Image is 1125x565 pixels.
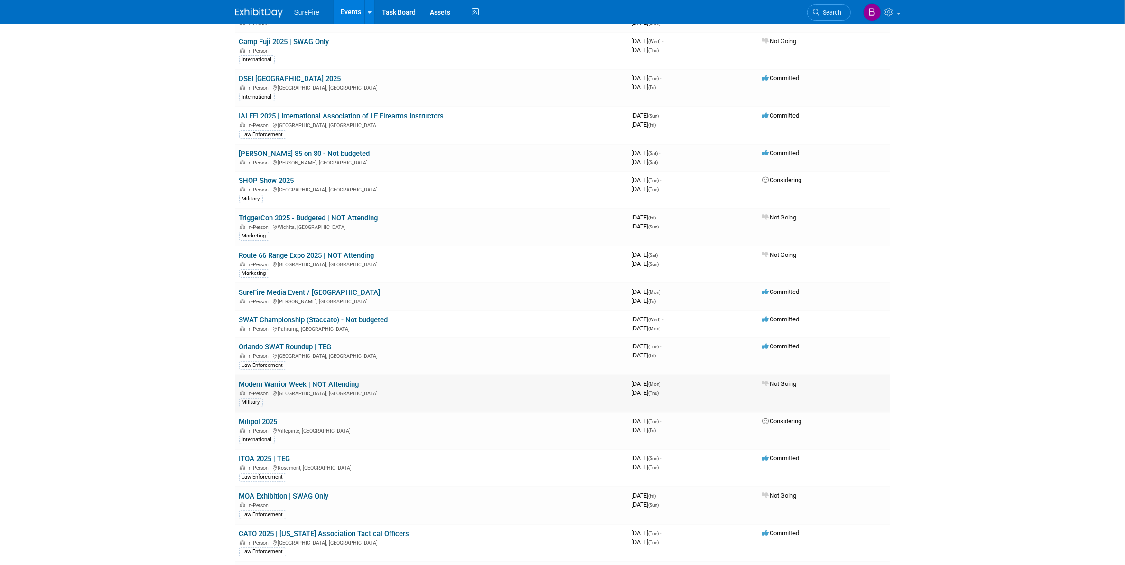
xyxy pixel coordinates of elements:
span: - [660,176,662,183]
a: SHOP Show 2025 [239,176,294,185]
div: [GEOGRAPHIC_DATA], [GEOGRAPHIC_DATA] [239,260,624,268]
img: In-Person Event [240,465,245,470]
img: In-Person Event [240,502,245,507]
span: - [662,316,664,323]
img: In-Person Event [240,187,245,191]
span: Committed [763,455,800,462]
a: Search [807,4,851,21]
div: [GEOGRAPHIC_DATA], [GEOGRAPHIC_DATA] [239,83,624,91]
a: CATO 2025 | [US_STATE] Association Tactical Officers [239,529,409,538]
span: - [658,492,659,499]
span: In-Person [248,502,272,509]
span: [DATE] [632,352,656,359]
span: - [660,251,661,258]
span: [DATE] [632,251,661,258]
div: [PERSON_NAME], [GEOGRAPHIC_DATA] [239,297,624,305]
a: MOA Exhibition | SWAG Only [239,492,329,501]
span: In-Person [248,326,272,332]
span: (Tue) [649,178,659,183]
img: In-Person Event [240,262,245,266]
span: (Fri) [649,122,656,128]
div: International [239,55,275,64]
span: In-Person [248,160,272,166]
img: In-Person Event [240,160,245,164]
div: Marketing [239,232,269,240]
img: In-Person Event [240,85,245,90]
span: - [662,37,664,45]
img: In-Person Event [240,391,245,395]
a: [PERSON_NAME] 85 on 80 - Not budgeted [239,149,370,158]
span: [DATE] [632,389,659,396]
span: [DATE] [632,455,662,462]
span: (Tue) [649,419,659,424]
span: [DATE] [632,46,659,54]
span: In-Person [248,391,272,397]
img: In-Person Event [240,224,245,229]
img: In-Person Event [240,428,245,433]
a: DSEI [GEOGRAPHIC_DATA] 2025 [239,74,341,83]
span: (Tue) [649,76,659,81]
div: Military [239,398,263,407]
span: [DATE] [632,37,664,45]
span: Not Going [763,380,797,387]
span: [DATE] [632,427,656,434]
span: (Sun) [649,456,659,461]
span: (Wed) [649,39,661,44]
div: International [239,436,275,444]
img: In-Person Event [240,122,245,127]
span: In-Person [248,122,272,128]
div: Rosemont, [GEOGRAPHIC_DATA] [239,464,624,471]
span: [DATE] [632,260,659,267]
span: Considering [763,418,802,425]
span: (Fri) [649,428,656,433]
span: Search [820,9,842,16]
div: [GEOGRAPHIC_DATA], [GEOGRAPHIC_DATA] [239,389,624,397]
span: - [660,455,662,462]
div: Military [239,195,263,203]
span: Committed [763,74,800,82]
a: Route 66 Range Expo 2025 | NOT Attending [239,251,374,260]
span: [DATE] [632,343,662,350]
img: In-Person Event [240,540,245,545]
span: Committed [763,529,800,537]
a: TriggerCon 2025 - Budgeted | NOT Attending [239,214,378,222]
a: IALEFI 2025 | International Association of LE Firearms Instructors [239,112,444,120]
span: (Mon) [649,382,661,387]
span: In-Person [248,85,272,91]
span: [DATE] [632,176,662,183]
span: [DATE] [632,316,664,323]
img: In-Person Event [240,299,245,303]
div: [PERSON_NAME], [GEOGRAPHIC_DATA] [239,158,624,166]
span: [DATE] [632,380,664,387]
a: ITOA 2025 | TEG [239,455,290,463]
a: SureFire Media Event / [GEOGRAPHIC_DATA] [239,288,381,297]
span: [DATE] [632,223,659,230]
span: Considering [763,176,802,183]
div: International [239,93,275,101]
div: Marketing [239,269,269,278]
span: In-Person [248,299,272,305]
span: [DATE] [632,529,662,537]
span: - [660,149,661,156]
span: (Wed) [649,317,661,322]
div: [GEOGRAPHIC_DATA], [GEOGRAPHIC_DATA] [239,185,624,193]
span: (Fri) [649,353,656,358]
span: (Tue) [649,531,659,536]
span: (Sat) [649,253,658,258]
span: [DATE] [632,501,659,508]
div: Villepinte, [GEOGRAPHIC_DATA] [239,427,624,434]
a: Camp Fuji 2025 | SWAG Only [239,37,329,46]
span: (Fri) [649,215,656,220]
img: In-Person Event [240,326,245,331]
div: [GEOGRAPHIC_DATA], [GEOGRAPHIC_DATA] [239,121,624,128]
span: - [660,418,662,425]
span: - [660,74,662,82]
span: (Tue) [649,540,659,545]
span: - [660,112,662,119]
a: Orlando SWAT Roundup | TEG [239,343,332,351]
span: (Fri) [649,493,656,499]
span: [DATE] [632,214,659,221]
span: Committed [763,288,800,295]
span: In-Person [248,465,272,471]
span: (Thu) [649,48,659,53]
